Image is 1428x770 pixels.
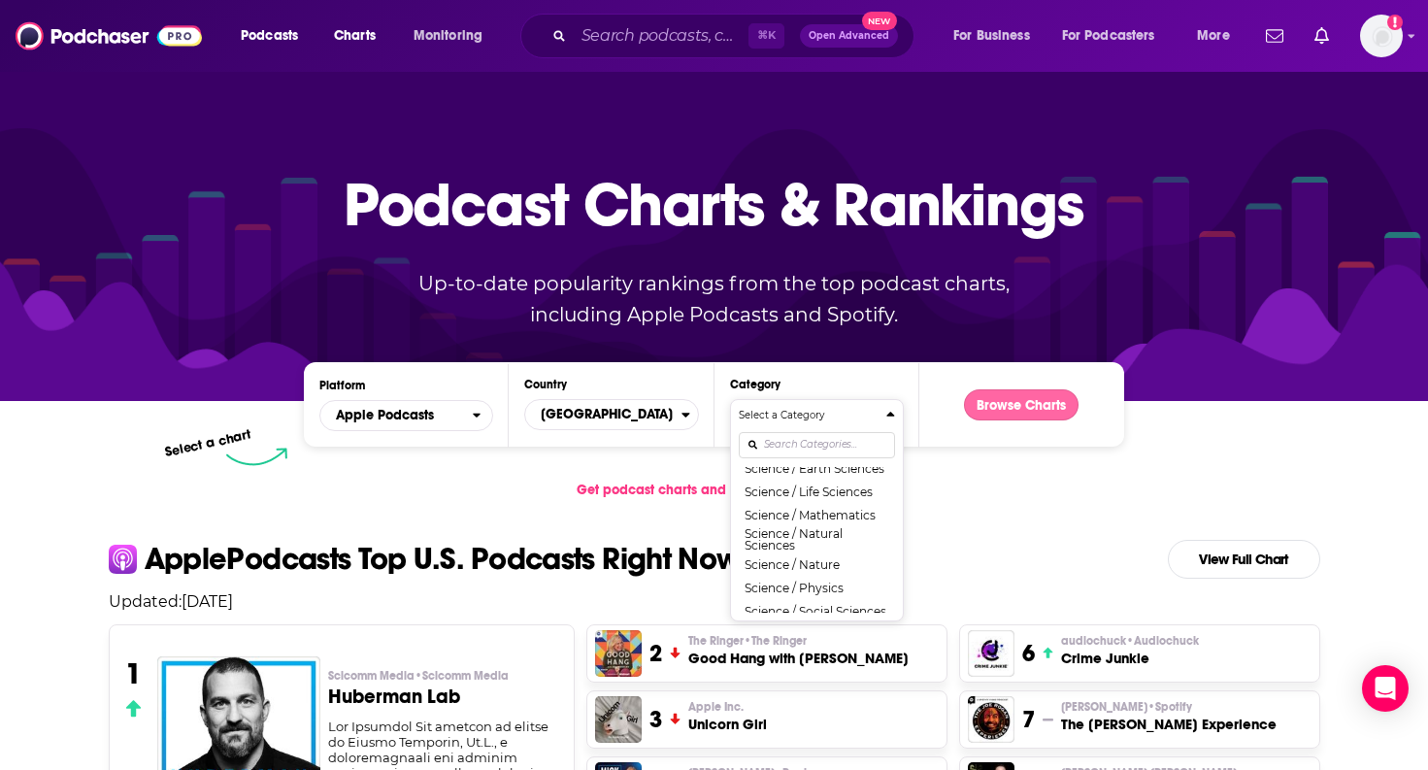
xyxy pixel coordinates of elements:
[940,20,1054,51] button: open menu
[688,699,767,715] p: Apple Inc.
[525,398,681,431] span: [GEOGRAPHIC_DATA]
[968,630,1014,677] img: Crime Junkie
[739,480,895,503] button: Science / Life Sciences
[1360,15,1403,57] span: Logged in as antoine.jordan
[649,705,662,734] h3: 3
[415,669,509,683] span: • Scicomm Media
[1049,20,1183,51] button: open menu
[227,20,323,51] button: open menu
[334,22,376,50] span: Charts
[226,448,287,466] img: select arrow
[336,409,434,422] span: Apple Podcasts
[809,31,889,41] span: Open Advanced
[739,456,895,480] button: Science / Earth Sciences
[1183,20,1254,51] button: open menu
[688,699,744,715] span: Apple Inc.
[964,389,1079,420] button: Browse Charts
[1126,634,1199,648] span: • Audiochuck
[1168,540,1320,579] a: View Full Chart
[688,715,767,734] h3: Unicorn Girl
[1062,22,1155,50] span: For Podcasters
[1360,15,1403,57] img: User Profile
[649,639,662,668] h3: 2
[1258,19,1291,52] a: Show notifications dropdown
[739,576,895,599] button: Science / Physics
[328,668,558,719] a: Scicomm Media•Scicomm MediaHuberman Lab
[1022,639,1035,668] h3: 6
[381,268,1048,330] p: Up-to-date popularity rankings from the top podcast charts, including Apple Podcasts and Spotify.
[1061,633,1199,649] p: audiochuck • Audiochuck
[688,699,767,734] a: Apple Inc.Unicorn Girl
[595,630,642,677] img: Good Hang with Amy Poehler
[688,633,909,668] a: The Ringer•The RingerGood Hang with [PERSON_NAME]
[744,634,807,648] span: • The Ringer
[739,503,895,526] button: Science / Mathematics
[539,14,933,58] div: Search podcasts, credits, & more...
[414,22,482,50] span: Monitoring
[321,20,387,51] a: Charts
[688,649,909,668] h3: Good Hang with [PERSON_NAME]
[574,20,748,51] input: Search podcasts, credits, & more...
[739,552,895,576] button: Science / Nature
[1387,15,1403,30] svg: Add a profile image
[739,432,895,458] input: Search Categories...
[328,668,509,684] span: Scicomm Media
[241,22,298,50] span: Podcasts
[344,141,1084,267] p: Podcast Charts & Rankings
[319,400,493,431] button: open menu
[1061,715,1277,734] h3: The [PERSON_NAME] Experience
[1197,22,1230,50] span: More
[577,482,832,498] span: Get podcast charts and rankings via API
[739,599,895,622] button: Science / Social Sciences
[145,544,740,575] p: Apple Podcasts Top U.S. Podcasts Right Now
[595,696,642,743] img: Unicorn Girl
[1061,649,1199,668] h3: Crime Junkie
[1061,699,1277,734] a: [PERSON_NAME]•SpotifyThe [PERSON_NAME] Experience
[319,400,493,431] h2: Platforms
[1307,19,1337,52] a: Show notifications dropdown
[1061,633,1199,668] a: audiochuck•AudiochuckCrime Junkie
[93,592,1336,611] p: Updated: [DATE]
[109,545,137,573] img: apple Icon
[739,526,895,552] button: Science / Natural Sciences
[164,426,253,460] p: Select a chart
[1061,699,1192,715] span: [PERSON_NAME]
[1362,665,1409,712] div: Open Intercom Messenger
[400,20,508,51] button: open menu
[800,24,898,48] button: Open AdvancedNew
[1061,699,1277,715] p: Joe Rogan • Spotify
[1360,15,1403,57] button: Show profile menu
[1147,700,1192,714] span: • Spotify
[968,696,1014,743] img: The Joe Rogan Experience
[748,23,784,49] span: ⌘ K
[862,12,897,30] span: New
[524,399,698,430] button: Countries
[739,411,879,420] h4: Select a Category
[688,633,909,649] p: The Ringer • The Ringer
[1022,705,1035,734] h3: 7
[730,399,904,621] button: Categories
[953,22,1030,50] span: For Business
[328,668,558,684] p: Scicomm Media • Scicomm Media
[328,687,558,707] h3: Huberman Lab
[688,633,807,649] span: The Ringer
[16,17,202,54] img: Podchaser - Follow, Share and Rate Podcasts
[561,466,867,514] a: Get podcast charts and rankings via API
[125,656,142,691] h3: 1
[1061,633,1199,649] span: audiochuck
